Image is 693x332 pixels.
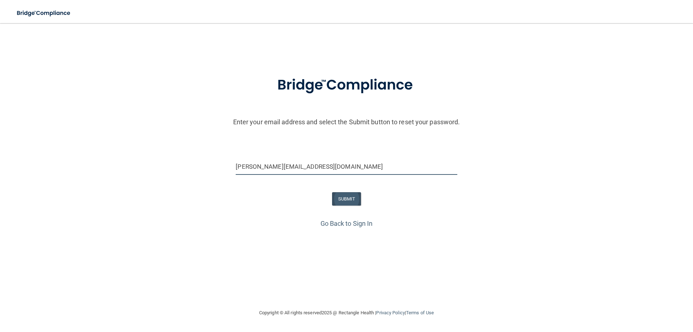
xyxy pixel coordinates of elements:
button: SUBMIT [332,192,361,206]
div: Copyright © All rights reserved 2025 @ Rectangle Health | | [215,301,478,324]
a: Go Back to Sign In [321,220,373,227]
input: Email [236,159,457,175]
img: bridge_compliance_login_screen.278c3ca4.svg [11,6,77,21]
a: Terms of Use [406,310,434,315]
img: bridge_compliance_login_screen.278c3ca4.svg [262,66,431,104]
a: Privacy Policy [376,310,405,315]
